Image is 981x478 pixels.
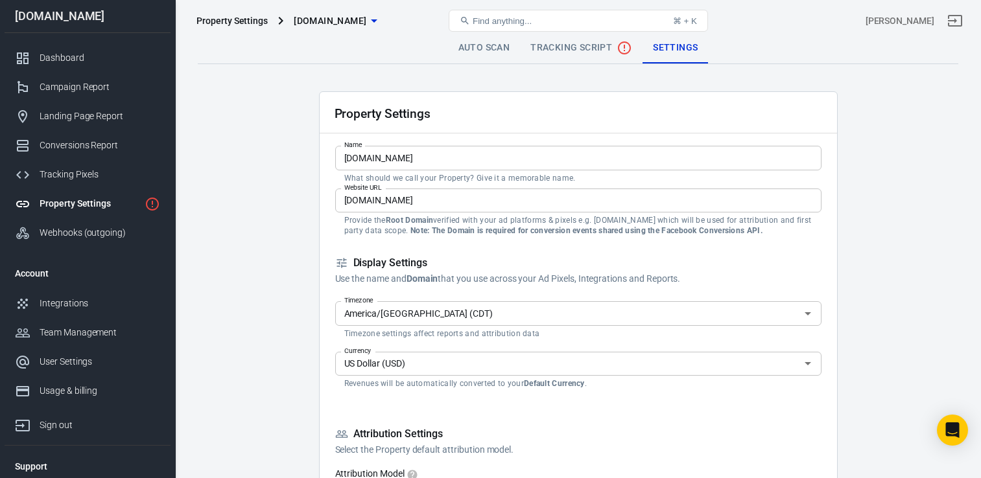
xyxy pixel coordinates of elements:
button: Find anything...⌘ + K [449,10,708,32]
div: Team Management [40,326,160,339]
span: eta07data.com [294,13,366,29]
h2: Property Settings [335,107,431,120]
div: Webhooks (outgoing) [40,226,160,240]
svg: Property is not installed yet [145,196,160,212]
a: Tracking Pixels [5,160,171,189]
div: Open Intercom Messenger [937,415,968,446]
label: Timezone [344,295,373,305]
a: Webhooks (outgoing) [5,218,171,247]
h5: Display Settings [335,256,821,270]
input: example.com [335,188,821,212]
div: Account id: WALXE2Nf [866,14,934,28]
a: Usage & billing [5,376,171,405]
input: UTC [339,305,796,321]
div: [DOMAIN_NAME] [5,10,171,22]
a: Integrations [5,289,171,318]
a: User Settings [5,347,171,376]
strong: Note: The Domain is required for conversion events shared using the Facebook Conversions API. [410,226,762,235]
div: Tracking Pixels [40,168,160,181]
strong: Default Currency [524,379,585,388]
div: Dashboard [40,51,160,65]
a: Sign out [940,5,971,36]
a: Conversions Report [5,131,171,160]
div: Property Settings [40,197,139,211]
button: Open [799,354,817,372]
a: Dashboard [5,43,171,73]
button: [DOMAIN_NAME] [289,9,382,33]
div: User Settings [40,355,160,369]
h5: Attribution Settings [335,427,821,441]
div: Landing Page Report [40,109,160,123]
a: Landing Page Report [5,102,171,131]
a: Campaign Report [5,73,171,102]
a: Team Management [5,318,171,347]
div: ⌘ + K [673,16,697,26]
button: Open [799,304,817,323]
p: Revenues will be automatically converted to your . [344,378,812,389]
div: Campaign Report [40,80,160,94]
span: Find anything... [473,16,532,26]
p: Provide the verified with your ad platforms & pixels e.g. [DOMAIN_NAME] which will be used for at... [344,215,812,236]
div: Sign out [40,418,160,432]
input: Your Website Name [335,146,821,170]
svg: No data received [617,40,632,56]
a: Settings [643,32,708,63]
strong: Root Domain [386,216,433,225]
p: Use the name and that you use across your Ad Pixels, Integrations and Reports. [335,272,821,286]
a: Property Settings [5,189,171,218]
p: What should we call your Property? Give it a memorable name. [344,173,812,183]
div: Property Settings [196,14,268,27]
div: Usage & billing [40,384,160,398]
div: Integrations [40,297,160,310]
label: Currency [344,346,372,356]
div: Conversions Report [40,139,160,152]
p: Timezone settings affect reports and attribution data [344,328,812,339]
label: Name [344,140,362,150]
span: Tracking Script [530,40,632,56]
li: Account [5,258,171,289]
strong: Domain [407,273,438,284]
input: USD [339,356,796,372]
a: Sign out [5,405,171,440]
a: Auto Scan [448,32,521,63]
label: Website URL [344,183,382,192]
p: Select the Property default attribution model. [335,443,821,457]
